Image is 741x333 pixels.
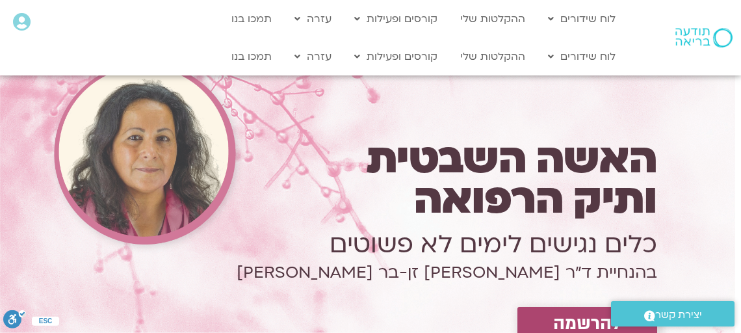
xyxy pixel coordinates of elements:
a: קורסים ופעילות [348,44,444,69]
a: תמכו בנו [225,44,278,69]
a: לוח שידורים [541,44,622,69]
a: ההקלטות שלי [454,44,532,69]
a: ההקלטות שלי [454,7,532,31]
a: תמכו בנו [225,7,278,31]
h1: בהנחיית ד״ר [PERSON_NAME] זן-בר [PERSON_NAME] [196,270,658,275]
a: יצירת קשר [611,301,734,326]
img: תודעה בריאה [675,28,733,47]
a: עזרה [288,7,338,31]
a: לוח שידורים [541,7,622,31]
h1: האשה השבטית ותיק הרפואה [196,139,658,220]
span: יצירת קשר [655,306,702,324]
h1: כלים נגישים לימים לא פשוטים [196,226,658,263]
a: קורסים ופעילות [348,7,444,31]
a: עזרה [288,44,338,69]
